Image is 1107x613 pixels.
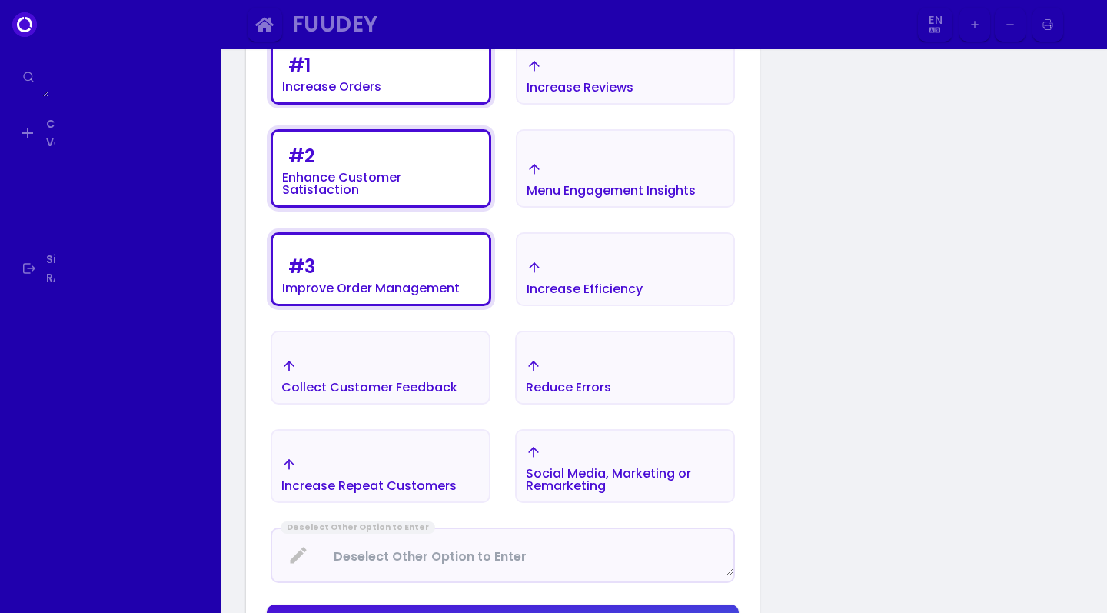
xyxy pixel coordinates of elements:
[288,258,315,276] div: # 3
[286,8,913,42] button: Fuudey
[271,31,491,105] button: #1Increase Orders
[282,282,460,295] div: Improve Order Management
[516,129,735,208] button: Menu Engagement Insights
[526,468,724,492] div: Social Media, Marketing or Remarketing
[292,15,898,33] div: Fuudey
[12,244,43,293] a: Sign Out - RASASERANTAU
[271,331,490,405] button: Collect Customer Feedback
[527,283,643,295] div: Increase Efficiency
[288,56,311,75] div: # 1
[527,82,633,94] div: Increase Reviews
[281,521,435,534] div: Deselect Other Option to Enter
[288,147,315,165] div: # 2
[281,381,457,394] div: Collect Customer Feedback
[12,108,43,158] a: Create Venue
[281,480,457,492] div: Increase Repeat Customers
[516,232,735,306] button: Increase Efficiency
[271,429,490,503] button: Increase Repeat Customers
[282,172,480,196] div: Enhance Customer Satisfaction
[526,381,611,394] div: Reduce Errors
[515,331,735,405] button: Reduce Errors
[527,185,696,197] div: Menu Engagement Insights
[1068,12,1092,37] img: Image
[271,232,491,306] button: #3Improve Order Management
[282,81,381,93] div: Increase Orders
[271,129,491,208] button: #2Enhance Customer Satisfaction
[515,429,735,503] button: Social Media, Marketing or Remarketing
[516,31,735,105] button: Increase Reviews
